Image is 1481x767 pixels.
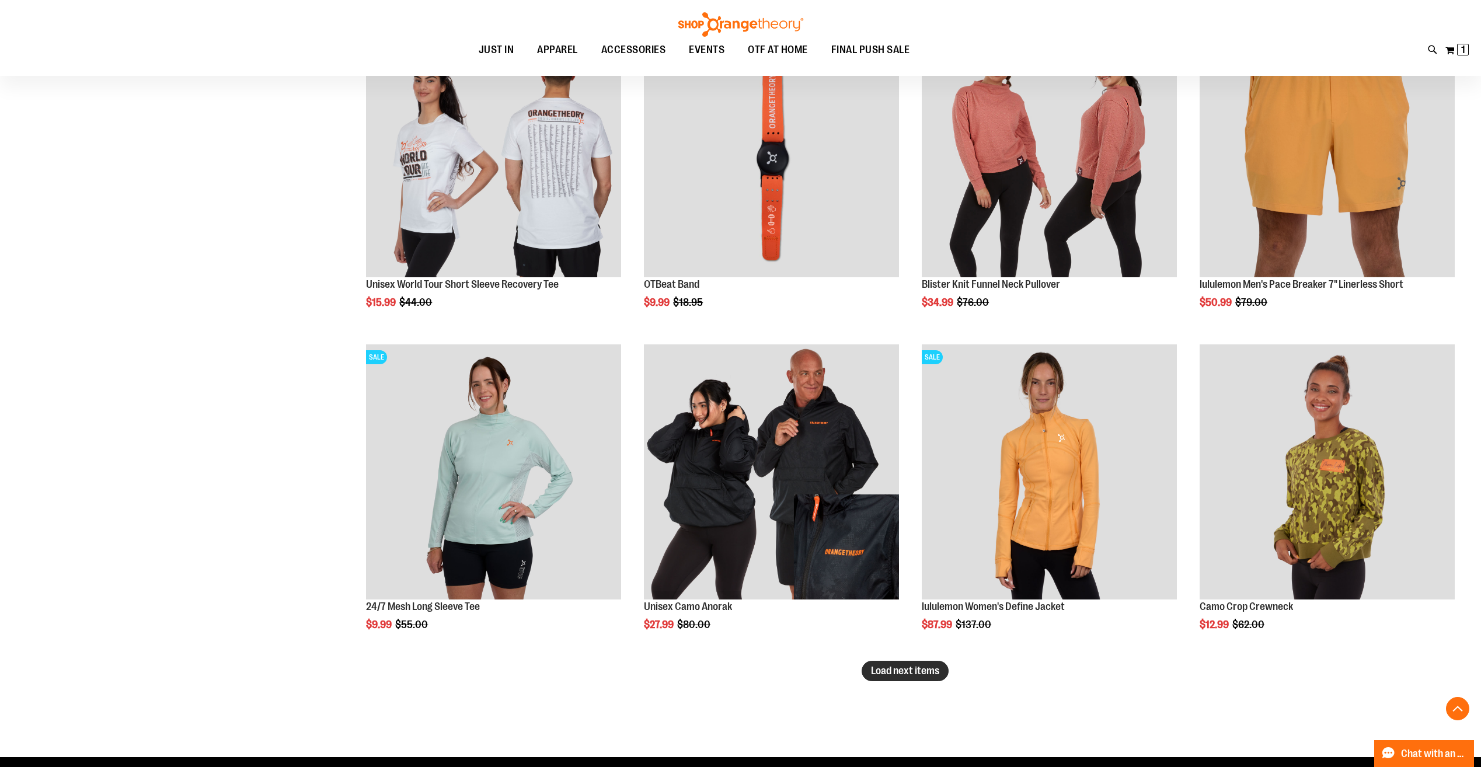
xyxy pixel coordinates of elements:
[1461,44,1465,55] span: 1
[956,619,993,630] span: $137.00
[677,619,712,630] span: $80.00
[922,350,943,364] span: SALE
[1200,278,1403,290] a: lululemon Men's Pace Breaker 7" Linerless Short
[1194,339,1461,660] div: product
[360,339,627,660] div: product
[689,37,724,63] span: EVENTS
[395,619,430,630] span: $55.00
[644,22,899,279] a: OTBeat BandSALE
[831,37,910,63] span: FINAL PUSH SALE
[677,37,736,64] a: EVENTS
[922,344,1177,599] img: Product image for lululemon Define Jacket
[1374,740,1475,767] button: Chat with an Expert
[644,344,899,601] a: Product image for Unisex Camo Anorak
[644,297,671,308] span: $9.99
[366,601,480,612] a: 24/7 Mesh Long Sleeve Tee
[644,619,675,630] span: $27.99
[922,278,1060,290] a: Blister Knit Funnel Neck Pullover
[1200,22,1455,277] img: Product image for lululemon Pace Breaker Short 7in Linerless
[1194,16,1461,338] div: product
[1200,344,1455,601] a: Product image for Camo Crop Crewneck
[916,16,1183,338] div: product
[644,22,899,277] img: OTBeat Band
[871,665,939,677] span: Load next items
[1200,344,1455,599] img: Product image for Camo Crop Crewneck
[467,37,526,64] a: JUST IN
[644,344,899,599] img: Product image for Unisex Camo Anorak
[399,297,434,308] span: $44.00
[820,37,922,63] a: FINAL PUSH SALE
[1401,748,1467,759] span: Chat with an Expert
[537,37,578,63] span: APPAREL
[601,37,666,63] span: ACCESSORIES
[736,37,820,64] a: OTF AT HOME
[677,12,805,37] img: Shop Orangetheory
[360,16,627,338] div: product
[638,339,905,660] div: product
[922,601,1065,612] a: lululemon Women's Define Jacket
[525,37,590,64] a: APPAREL
[366,344,621,599] img: 24/7 Mesh Long Sleeve Tee
[366,278,559,290] a: Unisex World Tour Short Sleeve Recovery Tee
[922,22,1177,279] a: Product image for Blister Knit Funnelneck PulloverSALE
[1232,619,1266,630] span: $62.00
[366,350,387,364] span: SALE
[366,22,621,277] img: Product image for Unisex World Tour Short Sleeve Recovery Tee
[922,619,954,630] span: $87.99
[916,339,1183,660] div: product
[366,344,621,601] a: 24/7 Mesh Long Sleeve TeeSALE
[644,601,732,612] a: Unisex Camo Anorak
[638,16,905,338] div: product
[922,344,1177,601] a: Product image for lululemon Define JacketSALE
[590,37,678,64] a: ACCESSORIES
[957,297,991,308] span: $76.00
[1200,297,1233,308] span: $50.99
[366,297,398,308] span: $15.99
[922,297,955,308] span: $34.99
[748,37,808,63] span: OTF AT HOME
[1200,619,1231,630] span: $12.99
[1200,601,1293,612] a: Camo Crop Crewneck
[644,278,699,290] a: OTBeat Band
[673,297,705,308] span: $18.95
[479,37,514,63] span: JUST IN
[366,619,393,630] span: $9.99
[922,22,1177,277] img: Product image for Blister Knit Funnelneck Pullover
[366,22,621,279] a: Product image for Unisex World Tour Short Sleeve Recovery TeeSALE
[1235,297,1269,308] span: $79.00
[1200,22,1455,279] a: Product image for lululemon Pace Breaker Short 7in Linerless
[1446,697,1469,720] button: Back To Top
[862,661,949,681] button: Load next items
